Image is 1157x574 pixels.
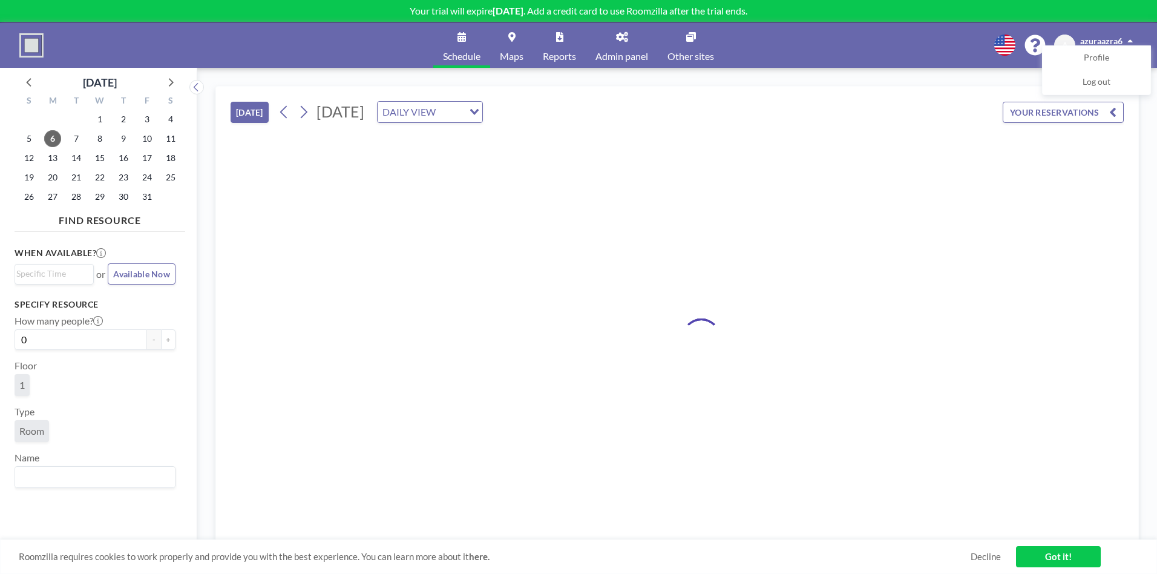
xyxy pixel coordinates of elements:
span: Tuesday, October 14, 2025 [68,150,85,167]
div: F [135,94,159,110]
label: Name [15,452,39,464]
span: Thursday, October 30, 2025 [115,188,132,205]
span: Wednesday, October 1, 2025 [91,111,108,128]
label: Floor [15,360,37,372]
input: Search for option [439,104,462,120]
b: [DATE] [493,5,523,16]
span: Saturday, October 4, 2025 [162,111,179,128]
span: azuraazra6 [1080,36,1123,46]
span: Friday, October 31, 2025 [139,188,156,205]
a: Schedule [433,22,490,68]
div: S [159,94,182,110]
span: [DATE] [316,102,364,120]
button: YOUR RESERVATIONS [1003,102,1124,123]
span: Thursday, October 2, 2025 [115,111,132,128]
a: Profile [1043,46,1150,70]
span: Schedule [443,51,480,61]
span: Sunday, October 19, 2025 [21,169,38,186]
span: Wednesday, October 8, 2025 [91,130,108,147]
a: Decline [971,551,1001,562]
label: How many people? [15,315,103,327]
span: Room [19,425,44,437]
span: Roomzilla requires cookies to work properly and provide you with the best experience. You can lea... [19,551,971,562]
input: Search for option [16,267,87,280]
span: Monday, October 6, 2025 [44,130,61,147]
span: Thursday, October 16, 2025 [115,150,132,167]
span: DAILY VIEW [380,104,438,120]
div: T [65,94,88,110]
span: Thursday, October 9, 2025 [115,130,132,147]
div: Search for option [15,467,175,487]
span: Profile [1084,52,1109,64]
div: Search for option [15,265,93,283]
span: Saturday, October 25, 2025 [162,169,179,186]
span: or [96,268,105,280]
span: A [1062,40,1068,51]
span: Friday, October 17, 2025 [139,150,156,167]
span: Friday, October 24, 2025 [139,169,156,186]
label: Type [15,406,34,418]
h3: Specify resource [15,299,175,310]
img: organization-logo [19,33,44,58]
div: T [111,94,135,110]
span: Admin panel [595,51,648,61]
span: Log out [1083,76,1110,88]
span: Saturday, October 11, 2025 [162,130,179,147]
span: Maps [500,51,523,61]
span: Tuesday, October 28, 2025 [68,188,85,205]
span: Saturday, October 18, 2025 [162,150,179,167]
span: Friday, October 10, 2025 [139,130,156,147]
button: [DATE] [231,102,269,123]
span: Sunday, October 12, 2025 [21,150,38,167]
button: - [146,329,161,350]
div: Search for option [378,102,482,122]
a: Reports [533,22,586,68]
span: Wednesday, October 29, 2025 [91,188,108,205]
div: S [18,94,41,110]
h4: FIND RESOURCE [15,209,185,226]
span: Wednesday, October 22, 2025 [91,169,108,186]
div: [DATE] [83,74,117,91]
a: Admin panel [586,22,658,68]
a: Log out [1043,70,1150,94]
span: Available Now [113,269,170,279]
div: W [88,94,112,110]
span: Monday, October 20, 2025 [44,169,61,186]
span: Sunday, October 26, 2025 [21,188,38,205]
span: Monday, October 27, 2025 [44,188,61,205]
span: Monday, October 13, 2025 [44,150,61,167]
span: Sunday, October 5, 2025 [21,130,38,147]
span: Thursday, October 23, 2025 [115,169,132,186]
input: Search for option [16,469,168,485]
span: Tuesday, October 7, 2025 [68,130,85,147]
button: Available Now [108,263,175,285]
span: Tuesday, October 21, 2025 [68,169,85,186]
span: Wednesday, October 15, 2025 [91,150,108,167]
a: Other sites [658,22,724,68]
div: M [41,94,65,110]
span: Other sites [667,51,714,61]
button: + [161,329,175,350]
a: here. [469,551,490,562]
span: Friday, October 3, 2025 [139,111,156,128]
a: Got it! [1016,546,1101,567]
span: Reports [543,51,576,61]
span: 1 [19,379,25,391]
a: Maps [490,22,533,68]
